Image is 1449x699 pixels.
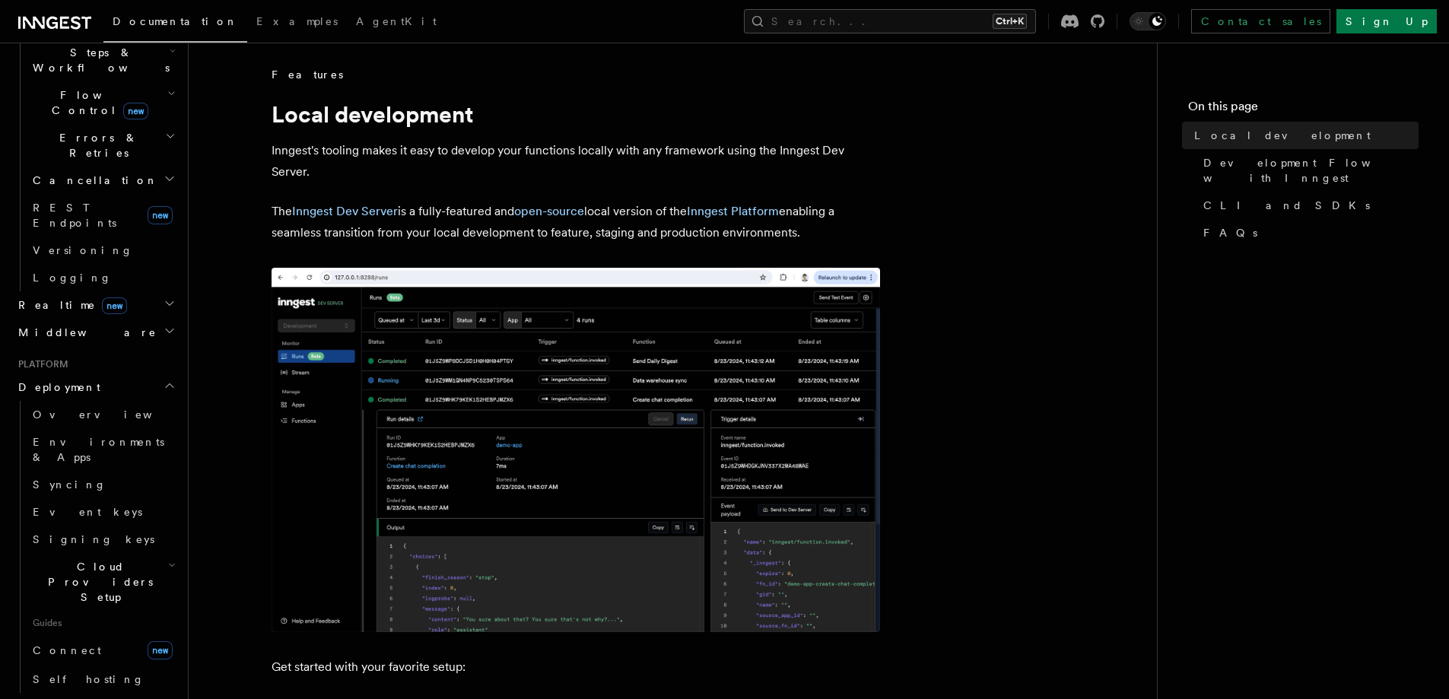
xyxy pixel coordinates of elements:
span: Guides [27,611,179,635]
a: AgentKit [347,5,446,41]
button: Toggle dark mode [1130,12,1166,30]
a: Contact sales [1191,9,1330,33]
span: Local development [1194,128,1371,143]
span: new [148,206,173,224]
span: FAQs [1203,225,1257,240]
span: new [102,297,127,314]
button: Deployment [12,373,179,401]
span: Steps & Workflows [27,45,170,75]
button: Cloud Providers Setup [27,553,179,611]
span: Realtime [12,297,127,313]
span: Cloud Providers Setup [27,559,168,605]
a: Signing keys [27,526,179,553]
span: Environments & Apps [33,436,164,463]
a: REST Endpointsnew [27,194,179,237]
span: Overview [33,408,189,421]
a: Versioning [27,237,179,264]
div: Deployment [12,401,179,693]
button: Cancellation [27,167,179,194]
a: Inngest Dev Server [292,204,398,218]
kbd: Ctrl+K [993,14,1027,29]
span: CLI and SDKs [1203,198,1370,213]
span: Versioning [33,244,133,256]
a: Self hosting [27,666,179,693]
button: Search...Ctrl+K [744,9,1036,33]
span: Features [272,67,343,82]
span: Signing keys [33,533,154,545]
a: CLI and SDKs [1197,192,1419,219]
span: Documentation [113,15,238,27]
span: Flow Control [27,87,167,118]
a: Event keys [27,498,179,526]
span: Deployment [12,380,100,395]
span: Platform [12,358,68,370]
span: AgentKit [356,15,437,27]
span: new [123,103,148,119]
a: FAQs [1197,219,1419,246]
p: Inngest's tooling makes it easy to develop your functions locally with any framework using the In... [272,140,880,183]
button: Steps & Workflows [27,39,179,81]
button: Realtimenew [12,291,179,319]
span: Self hosting [33,673,145,685]
a: Overview [27,401,179,428]
h1: Local development [272,100,880,128]
span: Event keys [33,506,142,518]
p: Get started with your favorite setup: [272,656,880,678]
div: Inngest Functions [12,11,179,291]
a: Sign Up [1336,9,1437,33]
button: Errors & Retries [27,124,179,167]
a: Local development [1188,122,1419,149]
img: The Inngest Dev Server on the Functions page [272,268,880,632]
button: Middleware [12,319,179,346]
a: Environments & Apps [27,428,179,471]
span: new [148,641,173,659]
span: Development Flow with Inngest [1203,155,1419,186]
a: Connectnew [27,635,179,666]
p: The is a fully-featured and local version of the enabling a seamless transition from your local d... [272,201,880,243]
a: Documentation [103,5,247,43]
span: Errors & Retries [27,130,165,160]
span: Cancellation [27,173,158,188]
button: Flow Controlnew [27,81,179,124]
h4: On this page [1188,97,1419,122]
a: Inngest Platform [687,204,779,218]
span: REST Endpoints [33,202,116,229]
span: Middleware [12,325,157,340]
a: open-source [514,204,584,218]
span: Logging [33,272,112,284]
a: Examples [247,5,347,41]
span: Connect [33,644,101,656]
a: Development Flow with Inngest [1197,149,1419,192]
a: Syncing [27,471,179,498]
span: Examples [256,15,338,27]
a: Logging [27,264,179,291]
span: Syncing [33,478,106,491]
